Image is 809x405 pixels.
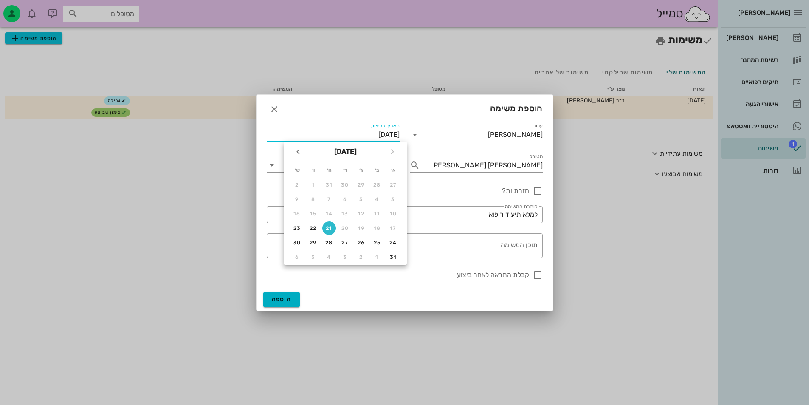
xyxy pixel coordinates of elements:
[355,250,368,264] button: 2
[322,240,336,246] div: 28
[306,163,321,177] th: ו׳
[457,271,529,279] label: קבלת התראה לאחר ביצוע
[370,182,384,188] div: 28
[322,207,336,221] button: 14
[290,178,304,192] button: 2
[307,254,320,260] div: 5
[355,225,368,231] div: 19
[322,254,336,260] div: 4
[386,240,400,246] div: 24
[370,211,384,217] div: 11
[386,178,400,192] button: 27
[322,196,336,202] div: 7
[338,225,352,231] div: 20
[338,250,352,264] button: 3
[338,207,352,221] button: 13
[322,250,336,264] button: 4
[307,240,320,246] div: 29
[355,196,368,202] div: 5
[307,250,320,264] button: 5
[322,211,336,217] div: 14
[290,211,304,217] div: 16
[307,178,320,192] button: 1
[307,211,320,217] div: 15
[307,221,320,235] button: 22
[370,207,384,221] button: 11
[355,207,368,221] button: 12
[370,250,384,264] button: 1
[290,221,304,235] button: 23
[371,123,400,129] label: תאריך לביצוע
[338,211,352,217] div: 13
[386,196,400,202] div: 3
[290,196,304,202] div: 9
[370,240,384,246] div: 25
[322,193,336,206] button: 7
[354,163,369,177] th: ג׳
[386,221,400,235] button: 17
[322,225,336,231] div: 21
[370,196,384,202] div: 4
[290,144,306,159] button: חודש הבא
[355,193,368,206] button: 5
[307,182,320,188] div: 1
[355,236,368,249] button: 26
[386,250,400,264] button: 31
[290,236,304,249] button: 30
[290,193,304,206] button: 9
[290,250,304,264] button: 6
[386,225,400,231] div: 17
[290,163,305,177] th: ש׳
[355,182,368,188] div: 29
[386,182,400,188] div: 27
[530,153,543,160] label: מטופל
[338,196,352,202] div: 6
[322,236,336,249] button: 28
[490,103,543,113] span: הוספת משימה
[355,178,368,192] button: 29
[290,225,304,231] div: 23
[370,193,384,206] button: 4
[290,254,304,260] div: 6
[533,123,542,129] label: עבור
[322,221,336,235] button: 21
[385,144,400,159] button: חודש שעבר
[290,240,304,246] div: 30
[272,296,292,303] span: הוספה
[338,193,352,206] button: 6
[338,182,352,188] div: 30
[307,207,320,221] button: 15
[505,204,537,210] label: כותרת המשימה
[338,236,352,249] button: 27
[322,178,336,192] button: 31
[263,292,300,307] button: הוספה
[307,225,320,231] div: 22
[307,193,320,206] button: 8
[338,254,352,260] div: 3
[370,221,384,235] button: 18
[355,211,368,217] div: 12
[290,182,304,188] div: 2
[321,163,337,177] th: ה׳
[267,159,400,172] div: דחיפותרגילה
[370,163,385,177] th: ב׳
[370,236,384,249] button: 25
[322,182,336,188] div: 31
[386,254,400,260] div: 31
[370,225,384,231] div: 18
[331,143,360,160] button: [DATE]
[338,163,353,177] th: ד׳
[457,187,529,195] label: חזרתיות?
[386,211,400,217] div: 10
[338,178,352,192] button: 30
[338,221,352,235] button: 20
[290,207,304,221] button: 16
[386,236,400,249] button: 24
[338,240,352,246] div: 27
[370,178,384,192] button: 28
[307,196,320,202] div: 8
[355,240,368,246] div: 26
[370,254,384,260] div: 1
[355,221,368,235] button: 19
[386,207,400,221] button: 10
